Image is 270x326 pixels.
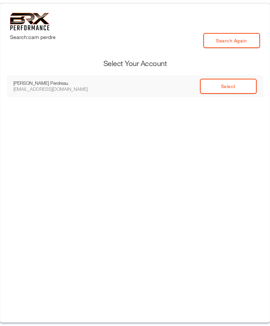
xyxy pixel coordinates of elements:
[200,79,257,94] a: Select
[10,13,50,30] img: 6f7da32581c89ca25d665dc3aae533e4f14fe3ef_original.svg
[13,86,103,92] div: [EMAIL_ADDRESS][DOMAIN_NAME]
[7,58,263,69] h3: Select Your Account
[203,33,260,48] a: Search Again
[10,33,56,41] label: Search: cam perdre
[13,80,103,86] div: [PERSON_NAME] Perdreau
